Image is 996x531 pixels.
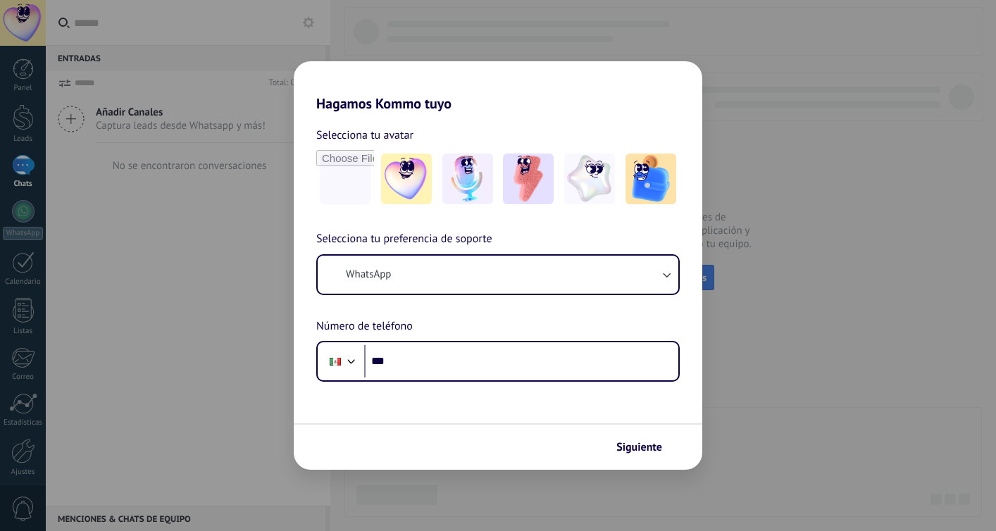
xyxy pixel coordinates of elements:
[322,346,349,376] div: Mexico: + 52
[503,154,554,204] img: -3.jpeg
[316,230,492,249] span: Selecciona tu preferencia de soporte
[316,126,413,144] span: Selecciona tu avatar
[294,61,702,112] h2: Hagamos Kommo tuyo
[381,154,432,204] img: -1.jpeg
[610,435,681,459] button: Siguiente
[442,154,493,204] img: -2.jpeg
[564,154,615,204] img: -4.jpeg
[346,268,391,282] span: WhatsApp
[625,154,676,204] img: -5.jpeg
[616,442,662,452] span: Siguiente
[316,318,413,336] span: Número de teléfono
[318,256,678,294] button: WhatsApp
